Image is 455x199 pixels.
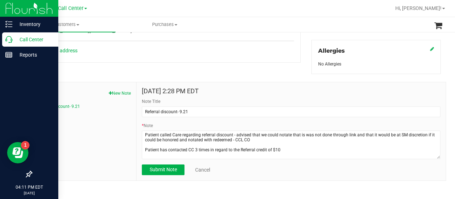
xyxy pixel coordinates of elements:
a: Purchases [116,17,214,32]
div: No Allergies [318,61,434,67]
span: Allergies [318,47,345,54]
inline-svg: Call Center [5,36,12,43]
iframe: Resource center [7,142,28,163]
iframe: Resource center unread badge [21,141,30,150]
p: Inventory [12,20,55,28]
button: Referral discount- 9.21 [37,103,80,110]
span: Submit Note [150,167,177,172]
span: Purchases [116,21,214,28]
p: [DATE] [3,190,55,196]
inline-svg: Inventory [5,21,12,28]
button: New Note [109,90,131,96]
a: Customers [17,17,116,32]
inline-svg: Reports [5,51,12,58]
label: Note [142,122,153,129]
span: Call Center [58,5,84,11]
h4: [DATE] 2:28 PM EDT [142,88,440,95]
a: Cancel [195,166,210,173]
label: Note Title [142,98,160,105]
span: Hi, [PERSON_NAME]! [395,5,441,11]
p: Call Center [12,35,55,44]
p: 04:11 PM EDT [3,184,55,190]
button: Submit Note [142,164,184,175]
span: Notes [37,88,131,96]
p: Reports [12,51,55,59]
span: Customers [17,21,116,28]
